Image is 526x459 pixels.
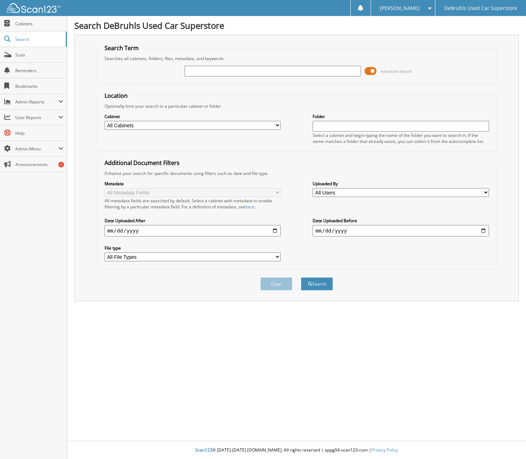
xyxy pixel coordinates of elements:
div: © [DATE]-[DATE] [DOMAIN_NAME]. All rights reserved | appg04-scan123-com | [67,442,526,459]
label: Date Uploaded Before [313,218,489,224]
legend: Additional Document Filters [101,159,183,167]
input: start [105,225,281,236]
label: Folder [313,113,489,119]
h1: Search DeBruhls Used Car Superstore [74,20,519,31]
button: Clear [260,277,292,290]
label: Metadata [105,181,281,187]
span: Announcements [15,161,63,167]
span: DeBruhls Used Car Superstore [444,6,517,10]
label: Date Uploaded After [105,218,281,224]
span: Scan [15,52,63,58]
span: Cabinets [15,21,63,27]
span: Search [15,36,62,42]
span: User Reports [15,114,58,121]
span: [PERSON_NAME] [380,6,420,10]
label: File type [105,245,281,251]
button: Search [301,277,333,290]
span: Admin Reports [15,99,58,105]
a: Privacy Policy [371,447,398,453]
legend: Location [101,92,131,100]
div: All metadata fields are searched by default. Select a cabinet with metadata to enable filtering b... [105,198,281,210]
span: Advanced Search [381,69,412,74]
span: Scan123 [195,447,212,453]
img: scan123-logo-white.svg [7,3,60,13]
label: Uploaded By [313,181,489,187]
div: Optionally limit your search to a particular cabinet or folder [101,103,493,109]
div: 1 [58,162,64,167]
div: Searches all cabinets, folders, files, metadata, and keywords [101,55,493,62]
input: end [313,225,489,236]
div: Enhance your search for specific documents using filters such as date and file type. [101,170,493,176]
span: Reminders [15,68,63,74]
span: Help [15,130,63,136]
legend: Search Term [101,44,142,52]
span: Bookmarks [15,83,63,89]
label: Cabinet [105,113,281,119]
a: here [245,204,255,210]
div: Select a cabinet and begin typing the name of the folder you want to search in. If the name match... [313,132,489,144]
span: Admin Menu [15,146,58,152]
